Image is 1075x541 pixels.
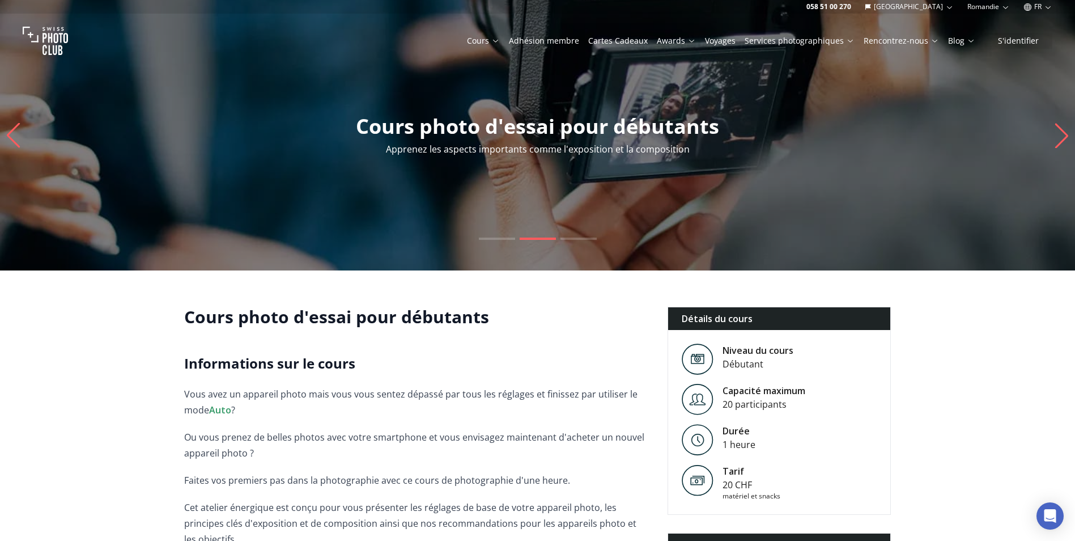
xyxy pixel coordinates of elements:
[652,33,700,49] button: Awards
[745,35,855,47] a: Services photographiques
[184,472,649,488] p: Faites vos premiers pas dans la photographie avec ce cours de photographie d'une heure.
[859,33,944,49] button: Rencontrez-nous
[209,404,231,416] strong: Auto
[23,18,68,64] img: Swiss photo club
[588,35,648,47] a: Cartes Cadeaux
[723,357,793,371] div: Débutant
[682,424,713,455] img: Level
[184,429,649,461] p: Ou vous prenez de belles photos avec votre smartphone et vous envisagez maintenant d'acheter un n...
[657,35,696,47] a: Awards
[806,2,851,11] a: 058 51 00 270
[948,35,975,47] a: Blog
[723,384,805,398] div: Capacité maximum
[723,438,755,451] div: 1 heure
[462,33,504,49] button: Cours
[984,33,1052,49] button: S'identifier
[184,307,649,327] h1: Cours photo d'essai pour débutants
[584,33,652,49] button: Cartes Cadeaux
[184,354,649,373] h2: Informations sur le cours
[668,307,891,330] div: Détails du cours
[700,33,740,49] button: Voyages
[682,384,713,415] img: Level
[705,35,736,47] a: Voyages
[184,386,649,418] p: Vous avez un appareil photo mais vous vous sentez dépassé par tous les réglages et finissez par u...
[723,424,755,438] div: Durée
[504,33,584,49] button: Adhésion membre
[723,492,780,501] div: matériel et snacks
[944,33,980,49] button: Blog
[509,35,579,47] a: Adhésion membre
[723,398,805,411] div: 20 participants
[1036,502,1064,530] div: Open Intercom Messenger
[723,478,780,492] div: 20 CHF
[682,344,713,375] img: Level
[682,464,713,496] img: Tarif
[864,35,939,47] a: Rencontrez-nous
[740,33,859,49] button: Services photographiques
[467,35,500,47] a: Cours
[723,464,780,478] div: Tarif
[723,344,793,357] div: Niveau du cours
